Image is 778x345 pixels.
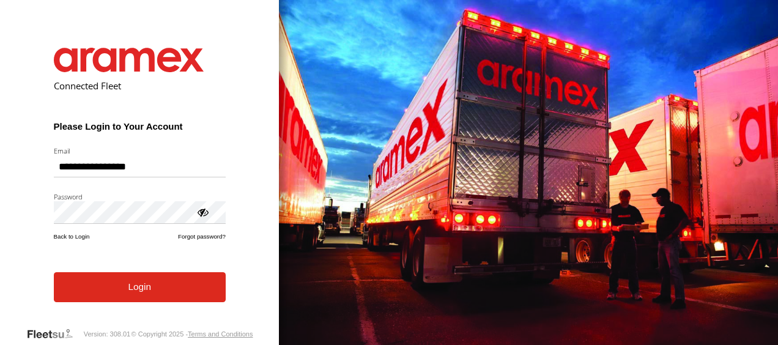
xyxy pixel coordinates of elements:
[54,48,204,72] img: Aramex
[54,146,226,155] label: Email
[26,328,83,340] a: Visit our Website
[132,330,253,338] div: © Copyright 2025 -
[54,272,226,302] button: Login
[54,233,90,240] a: Back to Login
[54,192,226,201] label: Password
[188,330,253,338] a: Terms and Conditions
[54,80,226,92] h2: Connected Fleet
[84,330,130,338] div: Version: 308.01
[178,233,226,240] a: Forgot password?
[54,121,226,132] h3: Please Login to Your Account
